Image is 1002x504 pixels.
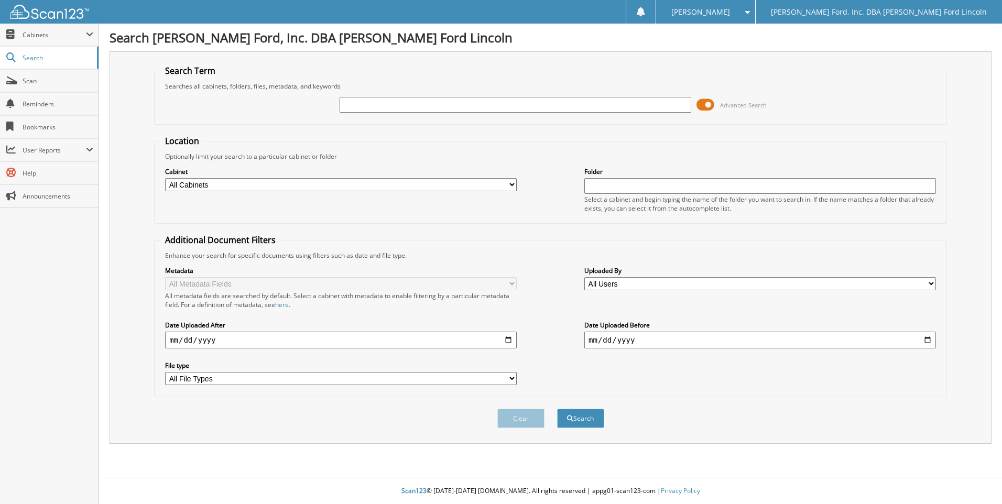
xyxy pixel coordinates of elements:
[23,146,86,155] span: User Reports
[401,486,427,495] span: Scan123
[110,29,992,46] h1: Search [PERSON_NAME] Ford, Inc. DBA [PERSON_NAME] Ford Lincoln
[23,30,86,39] span: Cabinets
[160,82,941,91] div: Searches all cabinets, folders, files, metadata, and keywords
[584,266,936,275] label: Uploaded By
[950,454,1002,504] iframe: Chat Widget
[720,101,767,109] span: Advanced Search
[10,5,89,19] img: scan123-logo-white.svg
[160,135,204,147] legend: Location
[165,361,517,370] label: File type
[661,486,700,495] a: Privacy Policy
[275,300,289,309] a: here
[23,53,92,62] span: Search
[160,65,221,76] legend: Search Term
[165,266,517,275] label: Metadata
[165,321,517,330] label: Date Uploaded After
[165,291,517,309] div: All metadata fields are searched by default. Select a cabinet with metadata to enable filtering b...
[771,9,987,15] span: [PERSON_NAME] Ford, Inc. DBA [PERSON_NAME] Ford Lincoln
[160,152,941,161] div: Optionally limit your search to a particular cabinet or folder
[165,167,517,176] label: Cabinet
[23,169,93,178] span: Help
[584,321,936,330] label: Date Uploaded Before
[584,195,936,213] div: Select a cabinet and begin typing the name of the folder you want to search in. If the name match...
[23,76,93,85] span: Scan
[165,332,517,348] input: start
[671,9,730,15] span: [PERSON_NAME]
[557,409,604,428] button: Search
[23,100,93,108] span: Reminders
[99,478,1002,504] div: © [DATE]-[DATE] [DOMAIN_NAME]. All rights reserved | appg01-scan123-com |
[23,192,93,201] span: Announcements
[160,251,941,260] div: Enhance your search for specific documents using filters such as date and file type.
[584,332,936,348] input: end
[23,123,93,132] span: Bookmarks
[160,234,281,246] legend: Additional Document Filters
[497,409,544,428] button: Clear
[584,167,936,176] label: Folder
